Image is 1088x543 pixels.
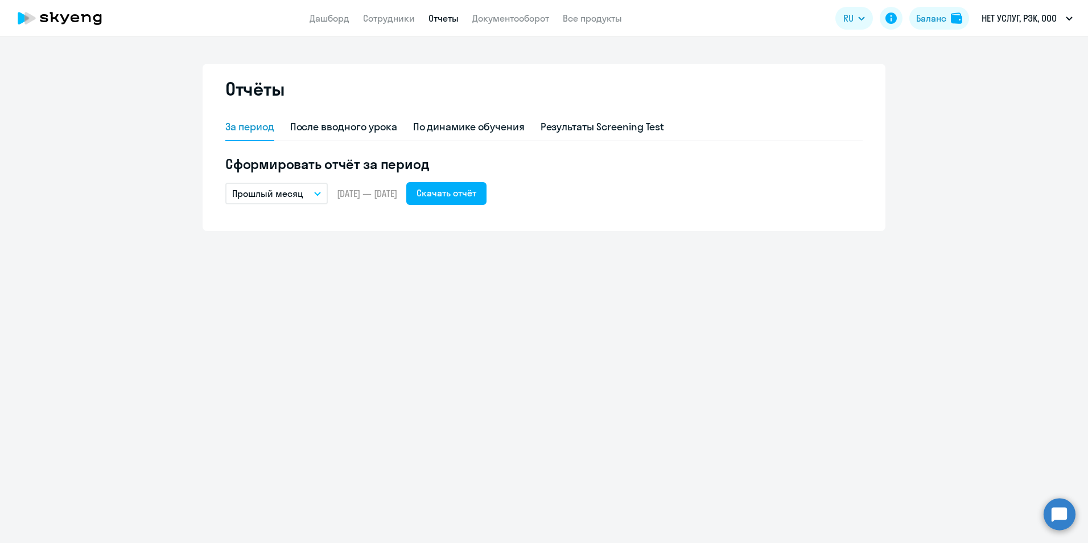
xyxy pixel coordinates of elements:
[982,11,1057,25] p: НЕТ УСЛУГ, РЭК, ООО
[310,13,349,24] a: Дашборд
[225,155,863,173] h5: Сформировать отчёт за период
[909,7,969,30] button: Балансbalance
[406,182,487,205] button: Скачать отчёт
[976,5,1078,32] button: НЕТ УСЛУГ, РЭК, ООО
[290,120,397,134] div: После вводного урока
[337,187,397,200] span: [DATE] — [DATE]
[225,183,328,204] button: Прошлый месяц
[843,11,854,25] span: RU
[428,13,459,24] a: Отчеты
[563,13,622,24] a: Все продукты
[951,13,962,24] img: balance
[232,187,303,200] p: Прошлый месяц
[417,186,476,200] div: Скачать отчёт
[472,13,549,24] a: Документооборот
[225,77,285,100] h2: Отчёты
[413,120,525,134] div: По динамике обучения
[916,11,946,25] div: Баланс
[225,120,274,134] div: За период
[835,7,873,30] button: RU
[541,120,665,134] div: Результаты Screening Test
[363,13,415,24] a: Сотрудники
